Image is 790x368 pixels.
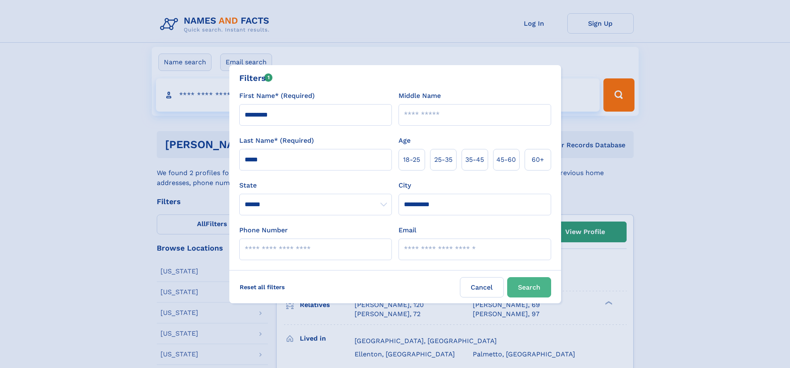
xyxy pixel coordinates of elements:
label: Middle Name [399,91,441,101]
div: Filters [239,72,273,84]
span: 60+ [532,155,544,165]
label: Phone Number [239,225,288,235]
button: Search [507,277,551,297]
label: Reset all filters [234,277,290,297]
label: First Name* (Required) [239,91,315,101]
label: Last Name* (Required) [239,136,314,146]
label: City [399,180,411,190]
span: 18‑25 [403,155,420,165]
label: Email [399,225,416,235]
span: 25‑35 [434,155,452,165]
span: 45‑60 [496,155,516,165]
label: Cancel [460,277,504,297]
span: 35‑45 [465,155,484,165]
label: Age [399,136,411,146]
label: State [239,180,392,190]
